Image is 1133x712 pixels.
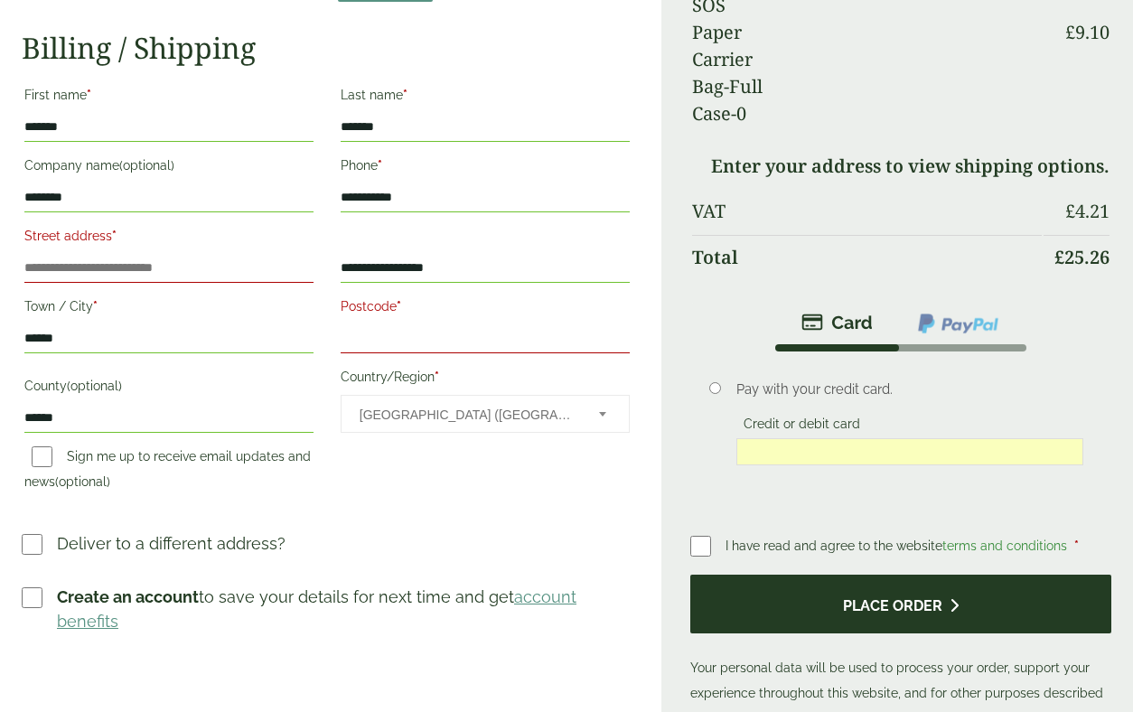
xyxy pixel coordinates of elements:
[57,587,199,606] strong: Create an account
[24,82,314,113] label: First name
[87,88,91,102] abbr: required
[397,299,401,314] abbr: required
[1074,539,1079,553] abbr: required
[119,158,174,173] span: (optional)
[55,474,110,489] span: (optional)
[1065,199,1110,223] bdi: 4.21
[742,444,1078,460] iframe: Secure card payment input frame
[690,575,1112,633] button: Place order
[1065,20,1075,44] span: £
[801,312,873,333] img: stripe.png
[435,370,439,384] abbr: required
[341,82,630,113] label: Last name
[1054,245,1110,269] bdi: 25.26
[736,417,867,436] label: Credit or debit card
[24,153,314,183] label: Company name
[692,235,1043,279] th: Total
[692,190,1043,233] th: VAT
[112,229,117,243] abbr: required
[24,373,314,404] label: County
[341,395,630,433] span: Country/Region
[403,88,407,102] abbr: required
[93,299,98,314] abbr: required
[692,145,1110,188] td: Enter your address to view shipping options.
[916,312,1000,335] img: ppcp-gateway.png
[24,294,314,324] label: Town / City
[57,585,632,633] p: to save your details for next time and get
[736,379,1083,399] p: Pay with your credit card.
[942,539,1067,553] a: terms and conditions
[726,539,1071,553] span: I have read and agree to the website
[378,158,382,173] abbr: required
[24,449,311,494] label: Sign me up to receive email updates and news
[341,153,630,183] label: Phone
[32,446,52,467] input: Sign me up to receive email updates and news(optional)
[67,379,122,393] span: (optional)
[1065,20,1110,44] bdi: 9.10
[1065,199,1075,223] span: £
[341,364,630,395] label: Country/Region
[24,223,314,254] label: Street address
[22,31,632,65] h2: Billing / Shipping
[1054,245,1064,269] span: £
[341,294,630,324] label: Postcode
[360,396,575,434] span: United Kingdom (UK)
[57,531,286,556] p: Deliver to a different address?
